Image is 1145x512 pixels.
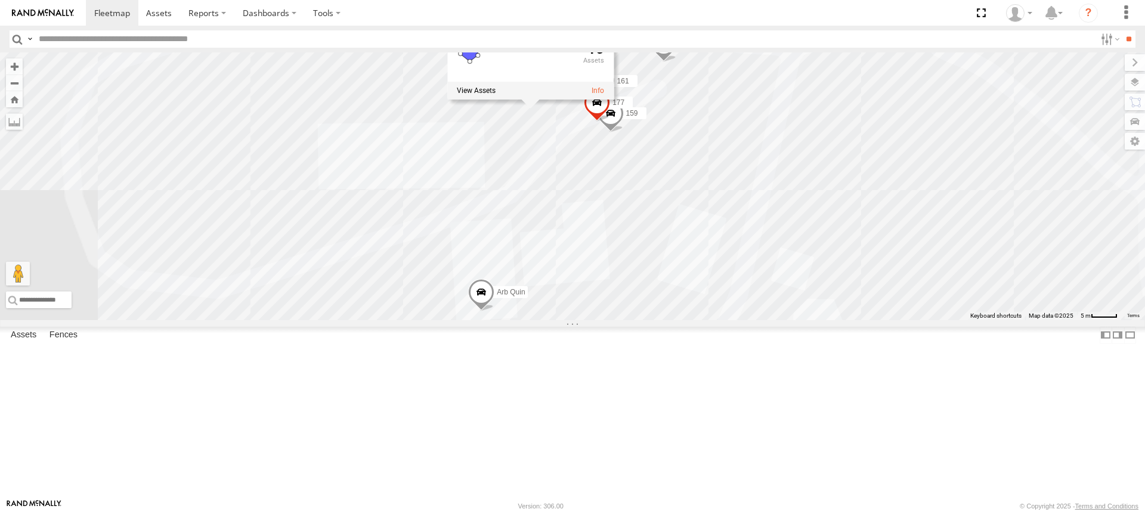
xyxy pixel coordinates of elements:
[1112,327,1124,344] label: Dock Summary Table to the Right
[12,9,74,17] img: rand-logo.svg
[626,109,638,117] span: 159
[6,113,23,130] label: Measure
[1079,4,1098,23] i: ?
[1125,133,1145,150] label: Map Settings
[25,30,35,48] label: Search Query
[1081,312,1091,319] span: 5 m
[6,262,30,286] button: Drag Pegman onto the map to open Street View
[583,41,604,79] div: 10
[1075,502,1138,510] a: Terms and Conditions
[490,44,574,52] div: Fence Name - Wingfield
[457,86,496,95] label: View assets associated with this fence
[6,58,23,75] button: Zoom in
[1002,4,1036,22] div: Amin Vahidinezhad
[497,288,525,296] span: Arb Quin
[5,327,42,343] label: Assets
[1020,502,1138,510] div: © Copyright 2025 -
[1124,327,1136,344] label: Hide Summary Table
[592,86,604,95] a: View fence details
[1127,314,1140,318] a: Terms (opens in new tab)
[6,91,23,107] button: Zoom Home
[518,502,564,510] div: Version: 306.00
[7,500,61,512] a: Visit our Website
[970,312,1022,320] button: Keyboard shortcuts
[1100,327,1112,344] label: Dock Summary Table to the Left
[1077,312,1121,320] button: Map Scale: 5 m per 41 pixels
[6,75,23,91] button: Zoom out
[612,98,624,107] span: 177
[1029,312,1073,319] span: Map data ©2025
[44,327,83,343] label: Fences
[617,77,629,85] span: 161
[1096,30,1122,48] label: Search Filter Options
